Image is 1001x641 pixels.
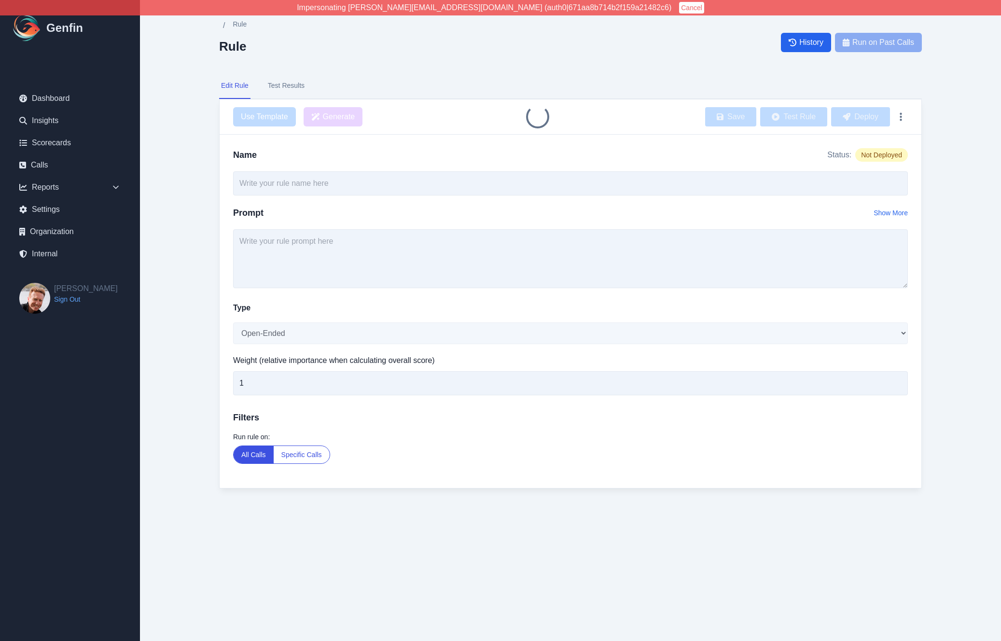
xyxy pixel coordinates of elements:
[12,200,128,219] a: Settings
[835,33,922,52] button: Run on Past Calls
[705,107,756,126] button: Save
[233,411,908,424] h3: Filters
[12,13,42,43] img: Logo
[219,73,250,99] button: Edit Rule
[54,283,118,294] h2: [PERSON_NAME]
[855,148,908,162] span: Not Deployed
[760,107,827,126] button: Test Rule
[223,20,225,31] span: /
[233,206,264,220] h2: Prompt
[233,19,247,29] span: Rule
[12,111,128,130] a: Insights
[274,446,330,463] button: Specific Calls
[12,155,128,175] a: Calls
[233,355,908,366] label: Weight (relative importance when calculating overall score)
[233,107,296,126] span: Use Template
[233,302,250,314] label: Type
[679,2,704,14] button: Cancel
[12,133,128,153] a: Scorecards
[874,208,908,218] button: Show More
[233,171,908,195] input: Write your rule name here
[323,111,355,123] span: Generate
[799,37,823,48] span: History
[12,222,128,241] a: Organization
[233,432,908,442] label: Run rule on:
[781,33,831,52] a: History
[19,283,50,314] img: Brian Dunagan
[852,37,914,48] span: Run on Past Calls
[12,244,128,264] a: Internal
[266,73,306,99] button: Test Results
[304,107,363,126] button: Generate
[831,107,890,126] button: Deploy
[12,89,128,108] a: Dashboard
[219,39,247,54] h2: Rule
[12,178,128,197] div: Reports
[54,294,118,304] a: Sign Out
[234,446,274,463] button: All Calls
[827,149,851,161] span: Status:
[233,148,257,162] h2: Name
[46,20,83,36] h1: Genfin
